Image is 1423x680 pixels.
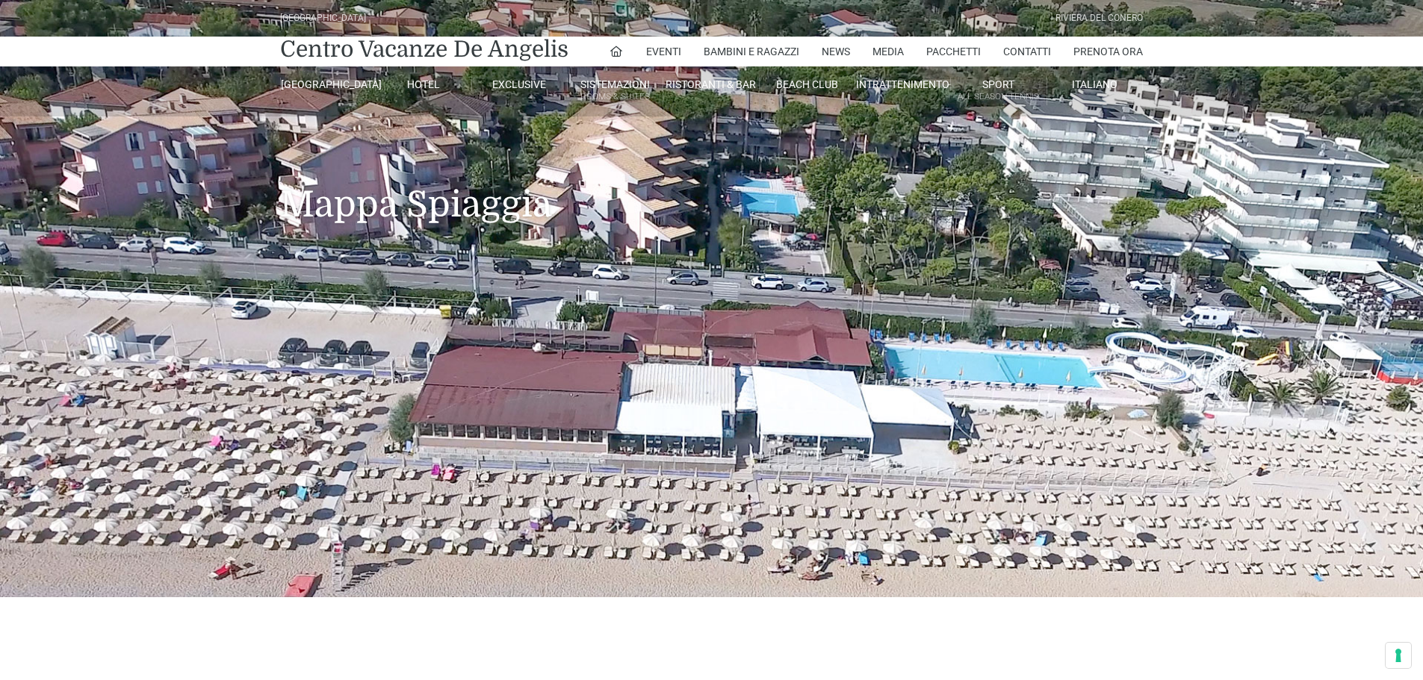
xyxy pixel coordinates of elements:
button: Le tue preferenze relative al consenso per le tecnologie di tracciamento [1386,643,1411,668]
a: Italiano [1047,78,1143,91]
a: SistemazioniRooms & Suites [568,78,663,105]
a: Intrattenimento [855,78,951,91]
a: News [822,37,850,66]
a: Contatti [1003,37,1051,66]
a: Prenota Ora [1073,37,1143,66]
h1: Mappa Spiaggia [280,116,1143,248]
div: [GEOGRAPHIC_DATA] [280,11,366,25]
a: Bambini e Ragazzi [704,37,799,66]
a: [GEOGRAPHIC_DATA] [280,78,376,91]
span: Italiano [1072,78,1117,90]
a: SportAll Season Tennis [951,78,1047,105]
a: Centro Vacanze De Angelis [280,34,568,64]
a: Media [872,37,904,66]
a: Beach Club [760,78,855,91]
a: Ristoranti & Bar [663,78,759,91]
a: Exclusive [472,78,568,91]
div: Riviera Del Conero [1055,11,1143,25]
a: Hotel [376,78,471,91]
small: All Season Tennis [951,90,1046,104]
a: Eventi [646,37,681,66]
a: Pacchetti [926,37,981,66]
small: Rooms & Suites [568,90,663,104]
